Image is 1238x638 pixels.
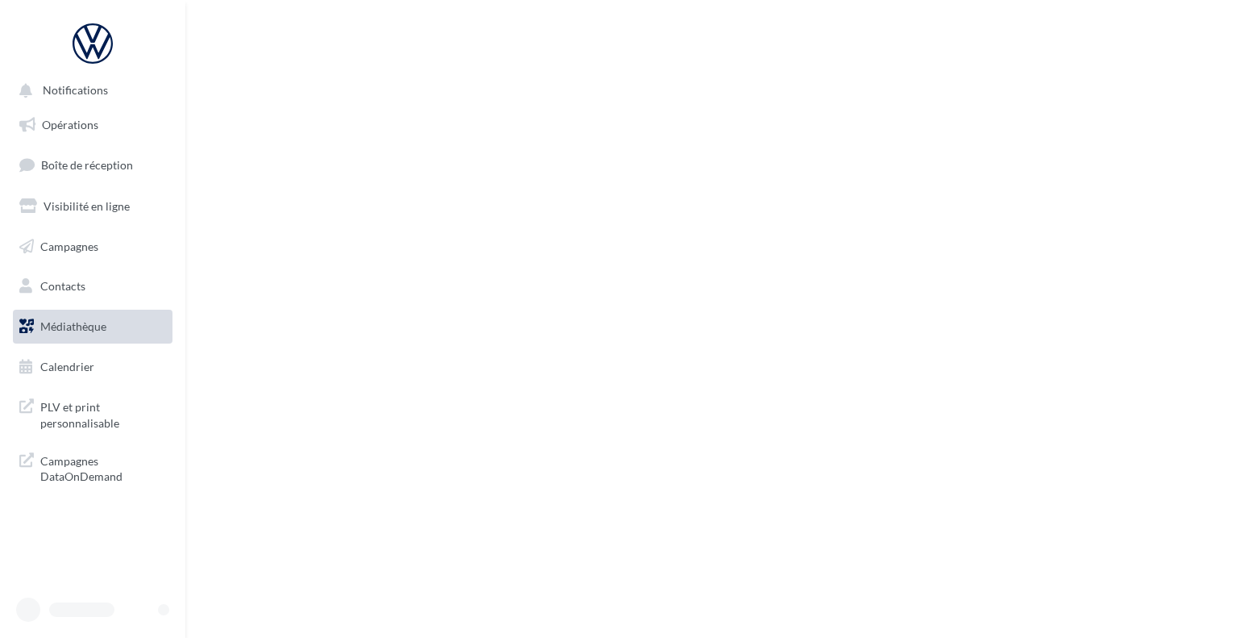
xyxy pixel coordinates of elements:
[44,199,130,213] span: Visibilité en ligne
[10,230,176,264] a: Campagnes
[10,444,176,491] a: Campagnes DataOnDemand
[10,310,176,344] a: Médiathèque
[40,319,106,333] span: Médiathèque
[10,108,176,142] a: Opérations
[40,239,98,252] span: Campagnes
[41,158,133,172] span: Boîte de réception
[10,190,176,223] a: Visibilité en ligne
[43,84,108,98] span: Notifications
[42,118,98,131] span: Opérations
[40,450,166,485] span: Campagnes DataOnDemand
[10,269,176,303] a: Contacts
[10,148,176,182] a: Boîte de réception
[40,360,94,373] span: Calendrier
[40,396,166,431] span: PLV et print personnalisable
[10,350,176,384] a: Calendrier
[40,279,85,293] span: Contacts
[10,390,176,437] a: PLV et print personnalisable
